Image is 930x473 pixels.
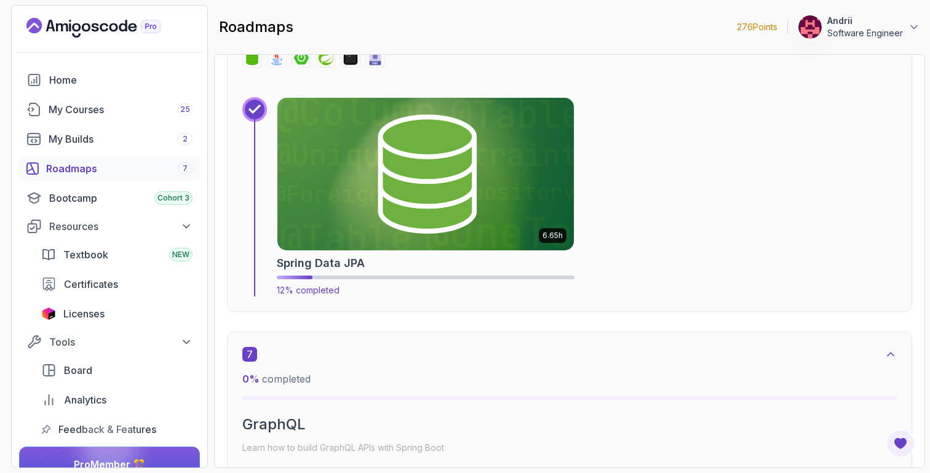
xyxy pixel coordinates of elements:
img: spring-data-jpa logo [245,50,260,65]
span: 7 [183,164,188,173]
img: Spring Data JPA card [270,94,581,254]
img: java logo [269,50,284,65]
span: 0 % [242,373,260,385]
p: Learn how to build GraphQL APIs with Spring Boot [242,439,897,456]
button: user profile imageAndriiSoftware Engineer [798,15,920,39]
a: home [19,68,200,92]
p: Software Engineer [827,27,903,39]
a: feedback [34,417,200,442]
span: Analytics [64,392,106,407]
div: Tools [49,335,193,349]
img: spring-boot logo [294,50,309,65]
a: analytics [34,388,200,412]
div: Bootcamp [49,191,193,205]
span: Feedback & Features [58,422,156,437]
p: 276 Points [737,21,777,33]
span: Cohort 3 [157,193,189,203]
a: licenses [34,301,200,326]
img: user profile image [798,15,822,39]
span: Licenses [63,306,105,321]
img: jetbrains icon [41,308,56,320]
a: textbook [34,242,200,267]
h2: GraphQL [242,415,897,434]
span: 2 [183,134,188,144]
button: Tools [19,331,200,353]
a: Landing page [26,18,189,38]
img: terminal logo [343,50,358,65]
p: 6.65h [542,231,563,240]
div: Resources [49,219,193,234]
span: 7 [242,347,257,362]
a: roadmaps [19,156,200,181]
h2: roadmaps [219,17,293,37]
div: Roadmaps [46,161,193,176]
a: courses [19,97,200,122]
h2: Spring Data JPA [277,255,365,272]
button: Open Feedback Button [886,429,915,458]
div: Home [49,73,193,87]
span: Textbook [63,247,108,262]
a: board [34,358,200,383]
div: My Courses [49,102,193,117]
p: Andrii [827,15,903,27]
span: 25 [180,105,190,114]
span: 12% completed [277,285,340,295]
a: bootcamp [19,186,200,210]
span: completed [242,373,311,385]
span: NEW [172,250,189,260]
span: Board [64,363,92,378]
a: Spring Data JPA card6.65hSpring Data JPA12% completed [277,97,574,296]
button: Resources [19,215,200,237]
img: spring logo [319,50,333,65]
span: Certificates [64,277,118,292]
div: My Builds [49,132,193,146]
a: builds [19,127,200,151]
a: certificates [34,272,200,296]
img: sql logo [368,50,383,65]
